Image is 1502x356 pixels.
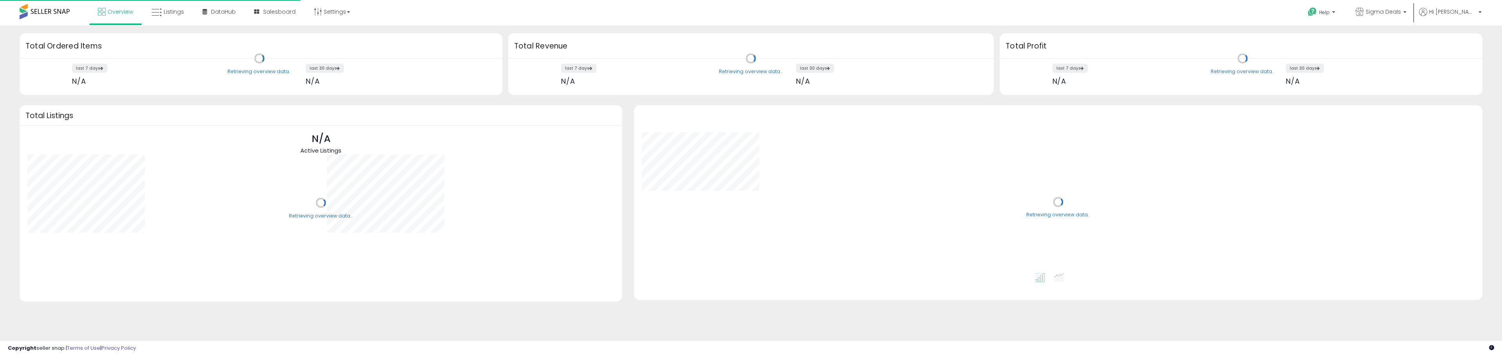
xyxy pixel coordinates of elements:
div: Retrieving overview data.. [227,68,291,75]
span: Listings [164,8,184,16]
strong: Copyright [8,344,36,352]
a: Help [1302,1,1343,25]
div: Retrieving overview data.. [289,212,353,219]
a: Terms of Use [67,344,100,352]
span: Sigma Deals [1366,8,1401,16]
span: Hi [PERSON_NAME] [1429,8,1476,16]
span: Overview [108,8,133,16]
span: Help [1319,9,1330,16]
div: seller snap | | [8,345,136,352]
span: DataHub [211,8,236,16]
div: Retrieving overview data.. [1026,212,1090,219]
a: Privacy Policy [101,344,136,352]
div: Retrieving overview data.. [1211,68,1275,75]
span: Salesboard [263,8,296,16]
div: Retrieving overview data.. [719,68,783,75]
a: Hi [PERSON_NAME] [1419,8,1482,25]
i: Get Help [1307,7,1317,17]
